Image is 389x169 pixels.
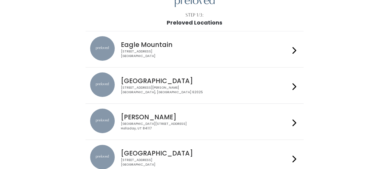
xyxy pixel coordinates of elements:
[121,41,290,48] h4: Eagle Mountain
[121,113,290,121] h4: [PERSON_NAME]
[90,72,115,97] img: preloved location
[90,109,115,133] img: preloved location
[185,12,204,18] div: Step 1/3:
[121,77,290,84] h4: [GEOGRAPHIC_DATA]
[90,36,115,61] img: preloved location
[121,122,290,131] div: [GEOGRAPHIC_DATA][STREET_ADDRESS] Holladay, UT 84117
[167,20,222,26] h1: Preloved Locations
[121,86,290,94] div: [STREET_ADDRESS][PERSON_NAME] [GEOGRAPHIC_DATA], [GEOGRAPHIC_DATA] 62025
[90,36,299,62] a: preloved location Eagle Mountain [STREET_ADDRESS][GEOGRAPHIC_DATA]
[90,109,299,135] a: preloved location [PERSON_NAME] [GEOGRAPHIC_DATA][STREET_ADDRESS]Holladay, UT 84117
[121,150,290,157] h4: [GEOGRAPHIC_DATA]
[121,158,290,167] div: [STREET_ADDRESS] [GEOGRAPHIC_DATA]
[90,72,299,98] a: preloved location [GEOGRAPHIC_DATA] [STREET_ADDRESS][PERSON_NAME][GEOGRAPHIC_DATA], [GEOGRAPHIC_D...
[121,49,290,58] div: [STREET_ADDRESS] [GEOGRAPHIC_DATA]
